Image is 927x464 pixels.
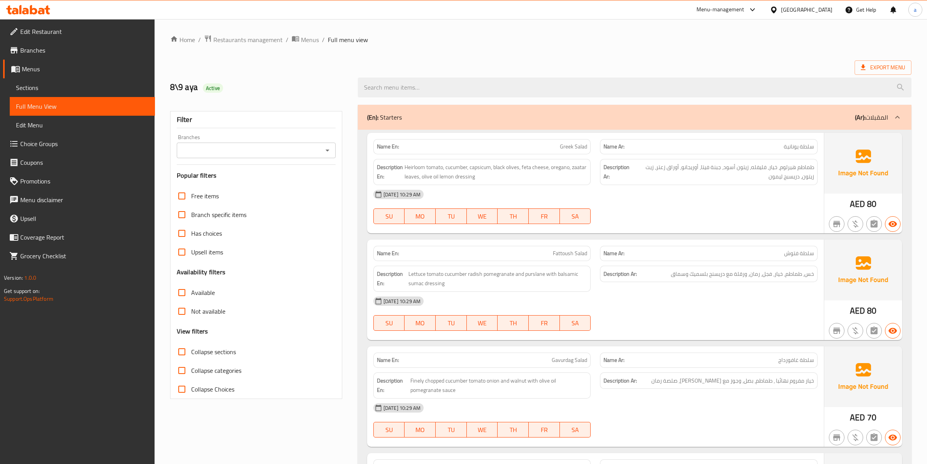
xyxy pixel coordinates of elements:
[439,318,464,329] span: TU
[651,376,814,386] span: خيار مفروم نهائيا ، طماطم، بصل، وجوز مع زيت زيتون، صلصة رمان
[177,111,336,128] div: Filter
[866,430,882,445] button: Not has choices
[885,430,901,445] button: Available
[20,214,149,223] span: Upsell
[532,424,557,436] span: FR
[848,430,863,445] button: Purchased item
[467,315,498,331] button: WE
[292,35,319,45] a: Menus
[867,196,876,212] span: 80
[377,249,399,258] strong: Name En:
[16,102,149,111] span: Full Menu View
[203,83,223,93] div: Active
[848,323,863,339] button: Purchased item
[170,81,348,93] h2: 8\9 aya
[560,422,591,438] button: SA
[4,273,23,283] span: Version:
[405,315,436,331] button: MO
[501,424,526,436] span: TH
[177,268,225,277] h3: Availability filters
[671,269,814,279] span: خس، طماطم، خيار، فجل، رمان، ورقلة مع دريسنج بلسميك وسماق
[861,63,905,72] span: Export Menu
[377,356,399,364] strong: Name En:
[10,116,155,134] a: Edit Menu
[603,162,631,182] strong: Description Ar:
[191,307,225,316] span: Not available
[20,176,149,186] span: Promotions
[467,422,498,438] button: WE
[850,410,865,425] span: AED
[560,208,591,224] button: SA
[16,83,149,92] span: Sections
[377,143,399,151] strong: Name En:
[405,162,588,182] span: Heirloom tomato, cucumber, capsicum, black olives, feta cheese, oregano, zaatar leaves, olive oil...
[301,35,319,44] span: Menus
[532,211,557,222] span: FR
[367,111,378,123] b: (En):
[439,211,464,222] span: TU
[408,424,433,436] span: MO
[20,195,149,205] span: Menu disclaimer
[16,120,149,130] span: Edit Menu
[603,356,624,364] strong: Name Ar:
[532,318,557,329] span: FR
[10,97,155,116] a: Full Menu View
[529,315,560,331] button: FR
[436,315,467,331] button: TU
[410,376,588,395] span: Finely chopped cucumber tomato onion and walnut with olive oil pomegranate sauce
[552,356,587,364] span: Gavurdag Salad
[177,327,208,336] h3: View filters
[498,315,529,331] button: TH
[436,208,467,224] button: TU
[470,318,495,329] span: WE
[560,143,587,151] span: Greek Salad
[191,247,223,257] span: Upsell items
[191,385,234,394] span: Collapse Choices
[498,422,529,438] button: TH
[529,422,560,438] button: FR
[824,346,902,407] img: Ae5nvW7+0k+MAAAAAElFTkSuQmCC
[470,424,495,436] span: WE
[439,424,464,436] span: TU
[866,323,882,339] button: Not has choices
[22,64,149,74] span: Menus
[829,323,844,339] button: Not branch specific item
[20,139,149,148] span: Choice Groups
[633,162,814,182] span: طماطم هيرلوم، خيار، فليفله، زيتون أسود، جبنة فيتا، أوريجانو، أوراق زعتر، زيت زيتون، دريسبج ليمون
[20,46,149,55] span: Branches
[191,347,236,356] span: Collapse sections
[358,78,911,97] input: search
[377,376,409,395] strong: Description En:
[198,35,201,44] li: /
[170,35,195,44] a: Home
[20,233,149,242] span: Coverage Report
[408,318,433,329] span: MO
[498,208,529,224] button: TH
[529,208,560,224] button: FR
[170,35,911,45] nav: breadcrumb
[829,430,844,445] button: Not branch specific item
[373,208,405,224] button: SU
[560,315,591,331] button: SA
[20,158,149,167] span: Coupons
[328,35,368,44] span: Full menu view
[177,171,336,180] h3: Popular filters
[855,60,911,75] span: Export Menu
[322,145,333,156] button: Open
[10,78,155,97] a: Sections
[204,35,283,45] a: Restaurants management
[20,27,149,36] span: Edit Restaurant
[501,211,526,222] span: TH
[3,41,155,60] a: Branches
[436,422,467,438] button: TU
[885,323,901,339] button: Available
[850,196,865,212] span: AED
[603,249,624,258] strong: Name Ar:
[824,240,902,300] img: Ae5nvW7+0k+MAAAAAElFTkSuQmCC
[867,303,876,318] span: 80
[286,35,288,44] li: /
[824,133,902,194] img: Ae5nvW7+0k+MAAAAAElFTkSuQmCC
[213,35,283,44] span: Restaurants management
[191,366,241,375] span: Collapse categories
[501,318,526,329] span: TH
